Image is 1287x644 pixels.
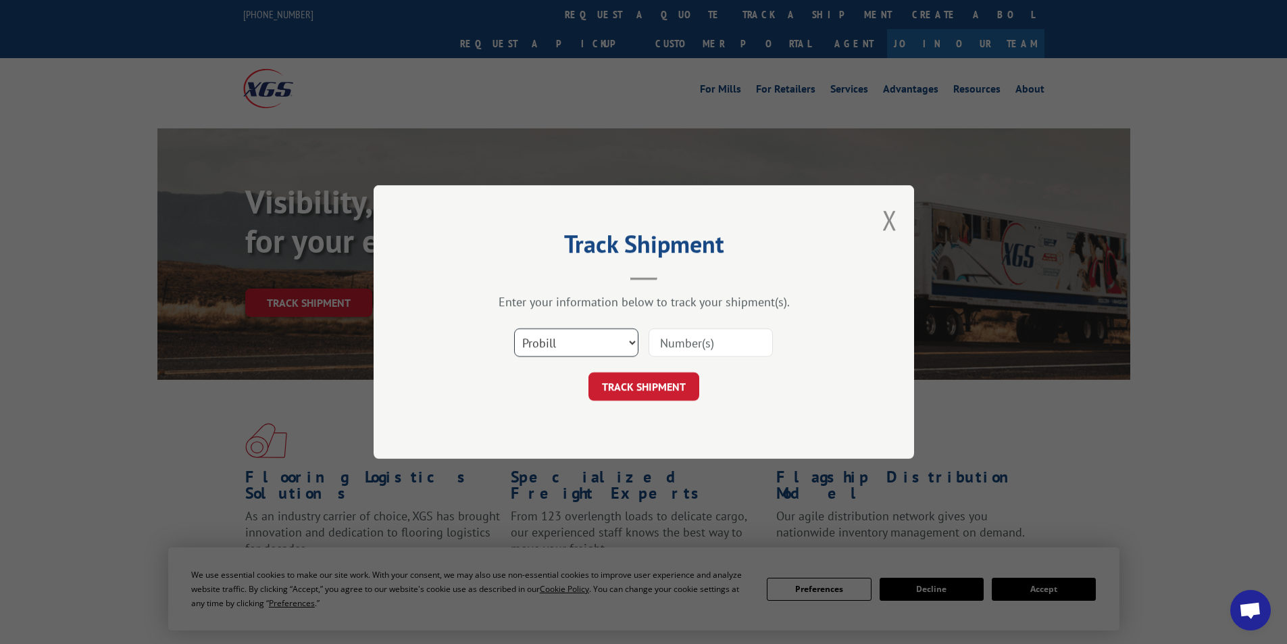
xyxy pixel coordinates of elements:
div: Open chat [1230,590,1271,630]
h2: Track Shipment [441,234,847,260]
input: Number(s) [649,328,773,357]
button: Close modal [882,202,897,238]
button: TRACK SHIPMENT [588,372,699,401]
div: Enter your information below to track your shipment(s). [441,294,847,309]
